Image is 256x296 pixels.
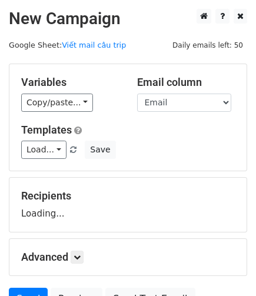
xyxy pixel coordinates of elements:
[21,141,67,159] a: Load...
[9,41,126,49] small: Google Sheet:
[168,41,247,49] a: Daily emails left: 50
[21,124,72,136] a: Templates
[168,39,247,52] span: Daily emails left: 50
[21,251,235,264] h5: Advanced
[137,76,235,89] h5: Email column
[85,141,115,159] button: Save
[21,76,119,89] h5: Variables
[21,94,93,112] a: Copy/paste...
[62,41,126,49] a: Viết mail câu trip
[9,9,247,29] h2: New Campaign
[21,189,235,220] div: Loading...
[21,189,235,202] h5: Recipients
